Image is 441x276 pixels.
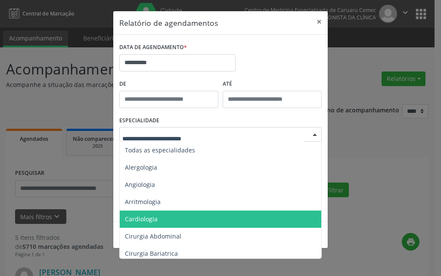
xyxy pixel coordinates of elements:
[311,11,328,32] button: Close
[223,78,322,91] label: ATÉ
[125,198,161,206] span: Arritmologia
[125,249,178,257] span: Cirurgia Bariatrica
[125,215,158,223] span: Cardiologia
[125,146,195,154] span: Todas as especialidades
[119,78,218,91] label: De
[119,41,187,54] label: DATA DE AGENDAMENTO
[125,232,181,240] span: Cirurgia Abdominal
[125,163,157,171] span: Alergologia
[119,17,218,28] h5: Relatório de agendamentos
[125,180,155,189] span: Angiologia
[119,114,159,127] label: ESPECIALIDADE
